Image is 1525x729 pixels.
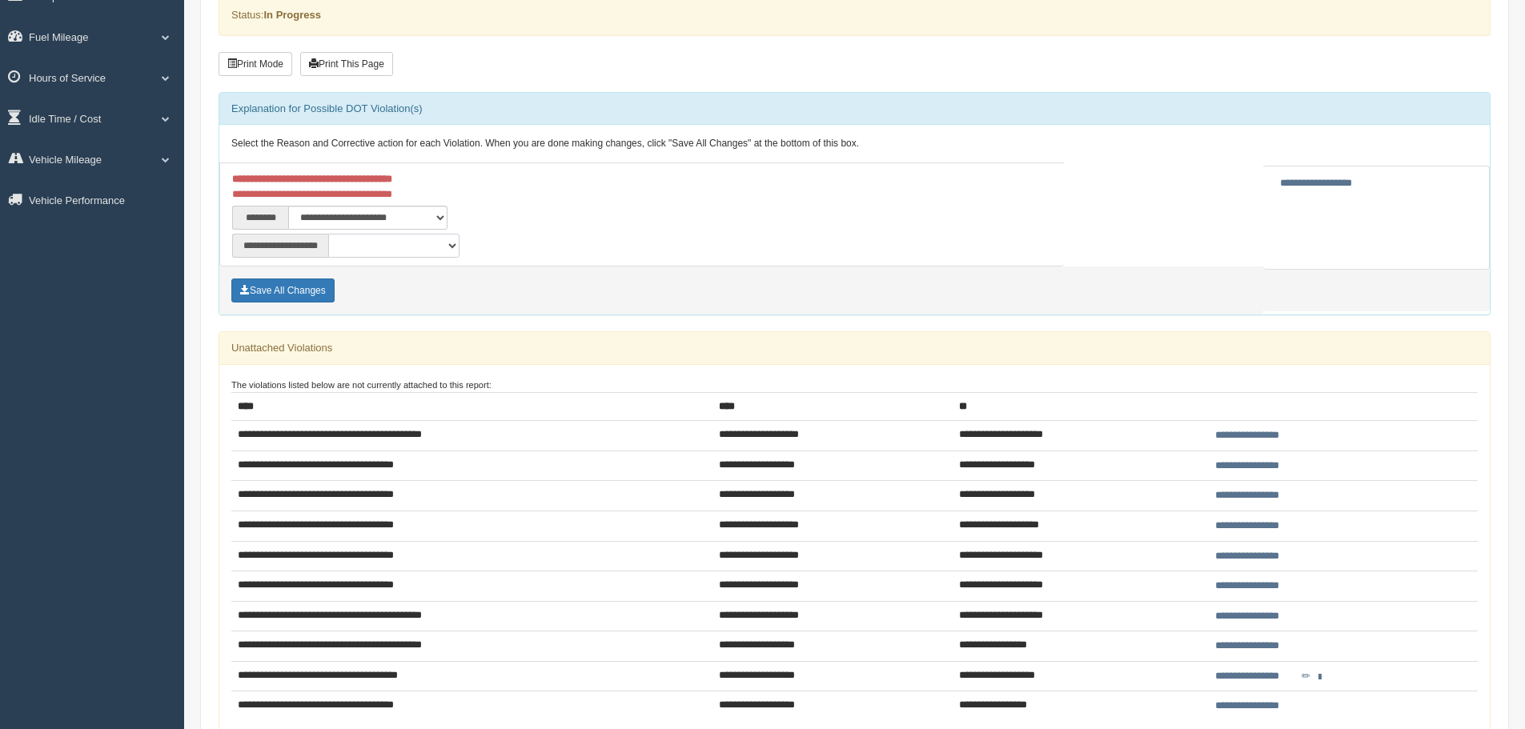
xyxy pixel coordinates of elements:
strong: In Progress [263,9,321,21]
button: Print This Page [300,52,393,76]
div: Unattached Violations [219,332,1490,364]
small: The violations listed below are not currently attached to this report: [231,380,492,390]
div: Select the Reason and Corrective action for each Violation. When you are done making changes, cli... [219,125,1490,163]
div: Explanation for Possible DOT Violation(s) [219,93,1490,125]
button: Save [231,278,335,302]
button: Print Mode [219,52,292,76]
